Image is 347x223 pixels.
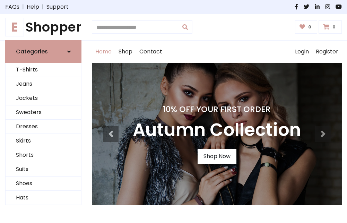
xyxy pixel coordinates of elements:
[133,120,301,141] h3: Autumn Collection
[5,3,19,11] a: FAQs
[5,19,81,35] a: EShopper
[198,149,236,164] a: Shop Now
[331,24,337,30] span: 0
[19,3,27,11] span: |
[5,40,81,63] a: Categories
[136,41,166,63] a: Contact
[6,77,81,91] a: Jeans
[16,48,48,55] h6: Categories
[133,104,301,114] h4: 10% Off Your First Order
[306,24,313,30] span: 0
[6,162,81,177] a: Suits
[312,41,342,63] a: Register
[6,105,81,120] a: Sweaters
[5,19,81,35] h1: Shopper
[46,3,69,11] a: Support
[292,41,312,63] a: Login
[295,20,318,34] a: 0
[6,63,81,77] a: T-Shirts
[5,18,24,36] span: E
[6,120,81,134] a: Dresses
[6,177,81,191] a: Shoes
[6,191,81,205] a: Hats
[319,20,342,34] a: 0
[6,91,81,105] a: Jackets
[6,148,81,162] a: Shorts
[27,3,39,11] a: Help
[6,134,81,148] a: Skirts
[39,3,46,11] span: |
[115,41,136,63] a: Shop
[92,41,115,63] a: Home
